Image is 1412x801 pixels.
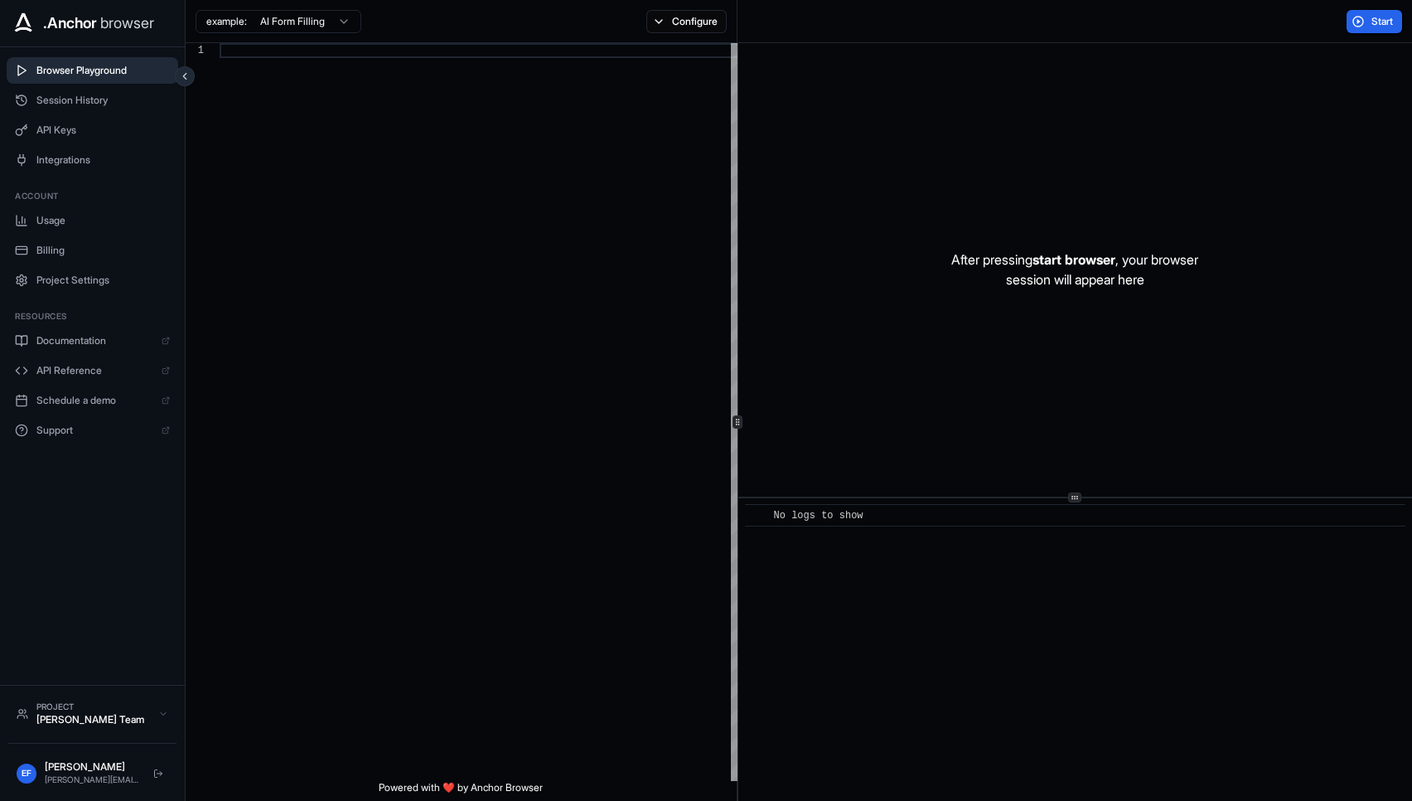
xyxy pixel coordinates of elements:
[36,244,170,257] span: Billing
[36,214,170,227] span: Usage
[7,267,178,294] button: Project Settings
[15,190,170,202] h3: Account
[36,713,150,726] div: [PERSON_NAME] Team
[36,153,170,167] span: Integrations
[36,124,170,137] span: API Keys
[7,417,178,444] a: Support
[45,774,140,786] div: [PERSON_NAME][EMAIL_ADDRESS][DOMAIN_NAME]
[7,328,178,354] a: Documentation
[951,250,1198,289] p: After pressing , your browser session will appear here
[7,207,178,234] button: Usage
[22,767,31,779] span: EF
[15,310,170,323] h3: Resources
[36,424,153,437] span: Support
[175,66,195,86] button: Collapse sidebar
[36,394,153,407] span: Schedule a demo
[1347,10,1402,33] button: Start
[7,357,178,384] a: API Reference
[774,510,863,522] span: No logs to show
[36,64,170,77] span: Browser Playground
[7,237,178,264] button: Billing
[7,387,178,414] a: Schedule a demo
[7,147,178,173] button: Integrations
[7,87,178,114] button: Session History
[36,274,170,287] span: Project Settings
[45,760,140,774] div: [PERSON_NAME]
[186,43,204,58] div: 1
[1371,15,1395,28] span: Start
[100,12,154,35] span: browser
[8,694,176,733] button: Project[PERSON_NAME] Team
[43,12,97,35] span: .Anchor
[206,15,247,28] span: example:
[36,364,153,377] span: API Reference
[36,701,150,713] div: Project
[148,764,168,784] button: Logout
[36,334,153,347] span: Documentation
[7,117,178,143] button: API Keys
[646,10,727,33] button: Configure
[7,57,178,84] button: Browser Playground
[753,507,762,524] span: ​
[10,10,36,36] img: Anchor Icon
[36,94,170,107] span: Session History
[1032,251,1115,268] span: start browser
[379,781,543,801] span: Powered with ❤️ by Anchor Browser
